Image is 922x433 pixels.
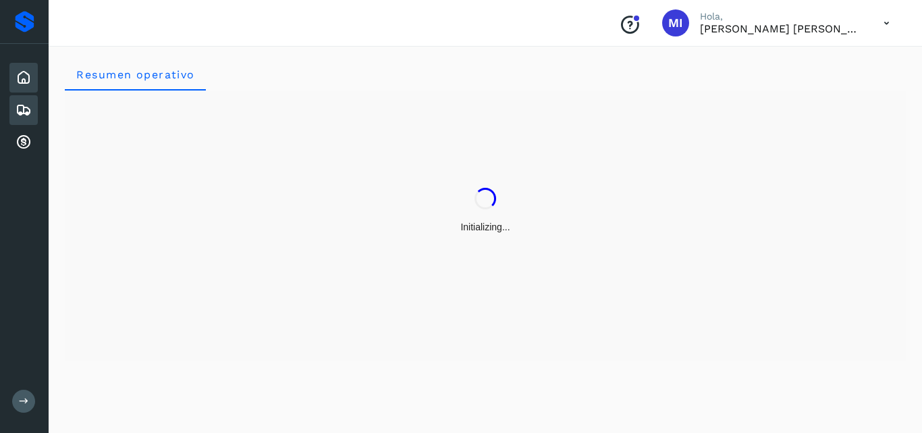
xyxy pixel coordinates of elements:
p: Magda Imelda Ramos Gelacio [700,22,862,35]
p: Hola, [700,11,862,22]
div: Cuentas por cobrar [9,128,38,157]
div: Inicio [9,63,38,93]
div: Embarques [9,95,38,125]
span: Resumen operativo [76,68,195,81]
